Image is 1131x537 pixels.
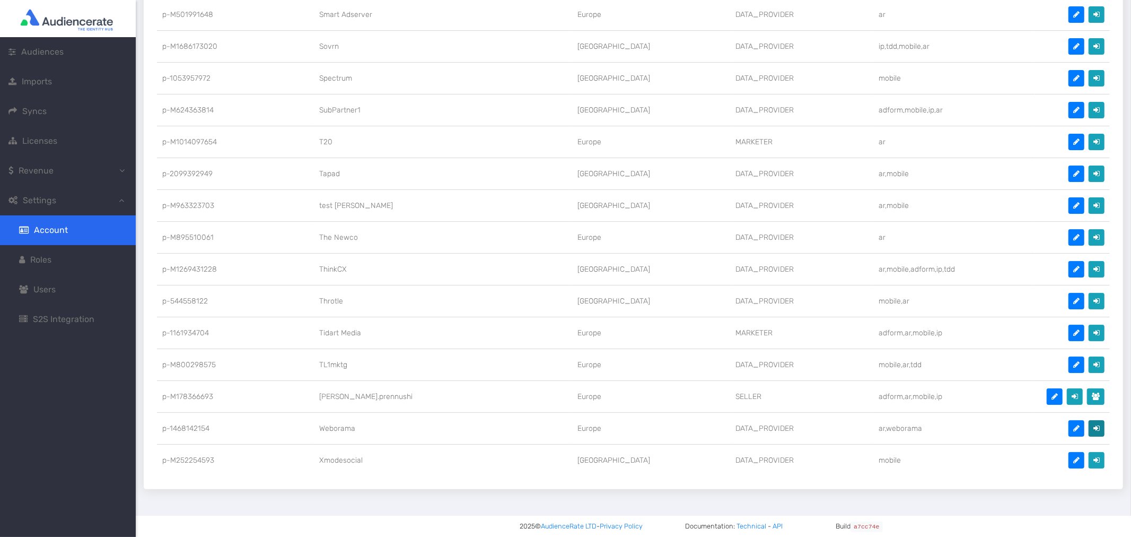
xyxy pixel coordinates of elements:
[22,106,47,116] span: Syncs
[873,158,1035,189] td: ar,mobile
[157,444,314,476] td: p-M252254593
[873,317,1035,349] td: adform,ar,mobile,ip
[573,349,731,380] td: Europe
[730,253,873,285] td: DATA_PROVIDER
[314,94,573,126] td: SubPartner1
[851,522,883,532] code: a7cc74e
[730,158,873,189] td: DATA_PROVIDER
[573,94,731,126] td: [GEOGRAPHIC_DATA]
[730,94,873,126] td: DATA_PROVIDER
[873,285,1035,317] td: mobile,ar
[573,253,731,285] td: [GEOGRAPHIC_DATA]
[873,253,1035,285] td: ar,mobile,adform,ip,tdd
[730,444,873,476] td: DATA_PROVIDER
[730,189,873,221] td: DATA_PROVIDER
[157,62,314,94] td: p-1053957972
[730,317,873,349] td: MARKETER
[573,126,731,158] td: Europe
[573,285,731,317] td: [GEOGRAPHIC_DATA]
[157,285,314,317] td: p-544558122
[600,521,643,531] a: Privacy Policy
[730,412,873,444] td: DATA_PROVIDER
[573,317,731,349] td: Europe
[836,521,883,531] span: Build
[573,221,731,253] td: Europe
[157,221,314,253] td: p-M895510061
[730,126,873,158] td: MARKETER
[34,225,68,235] span: Account
[314,30,573,62] td: Sovrn
[33,284,56,295] span: Users
[21,47,64,57] span: Audiences
[573,444,731,476] td: [GEOGRAPHIC_DATA]
[314,158,573,189] td: Tapad
[730,62,873,94] td: DATA_PROVIDER
[873,126,1035,158] td: ar
[573,30,731,62] td: [GEOGRAPHIC_DATA]
[541,521,597,531] a: AudienceRate LTD
[730,380,873,412] td: SELLER
[157,412,314,444] td: p-1468142154
[157,189,314,221] td: p-M963323703
[157,253,314,285] td: p-M1269431228
[33,314,94,324] span: S2S Integration
[873,412,1035,444] td: ar,weborama
[157,94,314,126] td: p-M624363814
[314,285,573,317] td: Throtle
[573,189,731,221] td: [GEOGRAPHIC_DATA]
[314,62,573,94] td: Spectrum
[314,412,573,444] td: Weborama
[730,221,873,253] td: DATA_PROVIDER
[873,189,1035,221] td: ar,mobile
[22,136,57,146] span: Licenses
[314,349,573,380] td: TL1mktg
[873,221,1035,253] td: ar
[314,126,573,158] td: T20
[22,76,52,86] span: Imports
[873,62,1035,94] td: mobile
[873,444,1035,476] td: mobile
[314,253,573,285] td: ThinkCX
[573,412,731,444] td: Europe
[19,166,54,176] span: Revenue
[314,189,573,221] td: test [PERSON_NAME]
[873,30,1035,62] td: ip,tdd,mobile,ar
[730,349,873,380] td: DATA_PROVIDER
[573,158,731,189] td: [GEOGRAPHIC_DATA]
[314,317,573,349] td: Tidart Media
[737,522,766,530] a: Technical
[314,444,573,476] td: Xmodesocial
[573,380,731,412] td: Europe
[873,349,1035,380] td: mobile,ar,tdd
[730,30,873,62] td: DATA_PROVIDER
[314,380,573,412] td: [PERSON_NAME].prennushi
[157,317,314,349] td: p-1161934704
[157,158,314,189] td: p-2099392949
[157,126,314,158] td: p-M1014097654
[157,349,314,380] td: p-M800298575
[773,522,783,530] a: API
[873,380,1035,412] td: adform,ar,mobile,ip
[23,195,56,205] span: Settings
[685,521,783,531] span: Documentation: -
[573,62,731,94] td: [GEOGRAPHIC_DATA]
[157,30,314,62] td: p-M1686173020
[873,94,1035,126] td: adform,mobile,ip,ar
[157,380,314,412] td: p-M178366693
[314,221,573,253] td: The Newco
[730,285,873,317] td: DATA_PROVIDER
[30,255,51,265] span: Roles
